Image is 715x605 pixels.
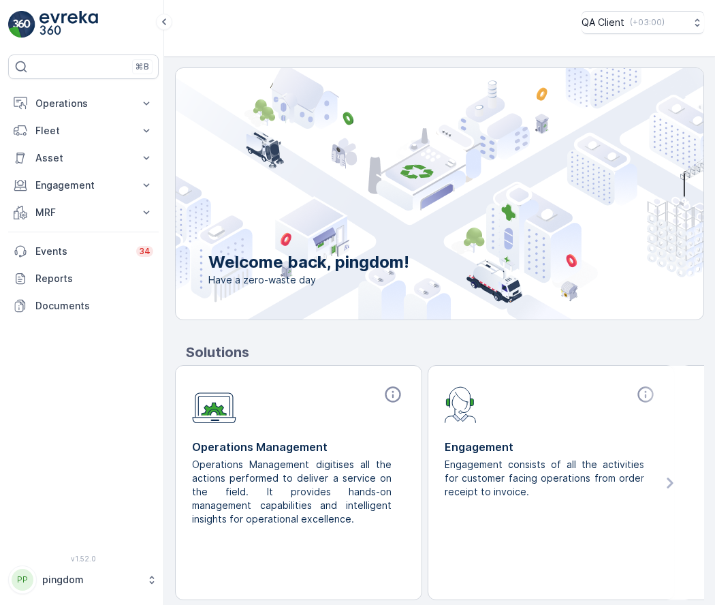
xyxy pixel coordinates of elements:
button: Operations [8,90,159,117]
p: Fleet [35,124,131,138]
p: ⌘B [136,61,149,72]
div: PP [12,569,33,591]
p: Asset [35,151,131,165]
p: Engagement consists of all the activities for customer facing operations from order receipt to in... [445,458,647,499]
p: Solutions [186,342,704,362]
button: PPpingdom [8,565,159,594]
a: Events34 [8,238,159,265]
p: QA Client [582,16,624,29]
p: Engagement [35,179,131,192]
img: logo [8,11,35,38]
button: MRF [8,199,159,226]
span: v 1.52.0 [8,555,159,563]
img: module-icon [445,385,477,423]
p: MRF [35,206,131,219]
p: Documents [35,299,153,313]
p: Welcome back, pingdom! [208,251,409,273]
p: Operations Management [192,439,405,455]
img: city illustration [114,68,703,320]
span: Have a zero-waste day [208,273,409,287]
button: Fleet [8,117,159,144]
p: pingdom [42,573,140,587]
button: Asset [8,144,159,172]
p: Reports [35,272,153,285]
p: Operations [35,97,131,110]
p: Operations Management digitises all the actions performed to deliver a service on the field. It p... [192,458,394,526]
p: Events [35,245,128,258]
button: Engagement [8,172,159,199]
img: logo_light-DOdMpM7g.png [39,11,98,38]
img: module-icon [192,385,236,424]
p: ( +03:00 ) [630,17,665,28]
button: QA Client(+03:00) [582,11,704,34]
p: Engagement [445,439,658,455]
a: Reports [8,265,159,292]
a: Documents [8,292,159,320]
p: 34 [139,246,150,257]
